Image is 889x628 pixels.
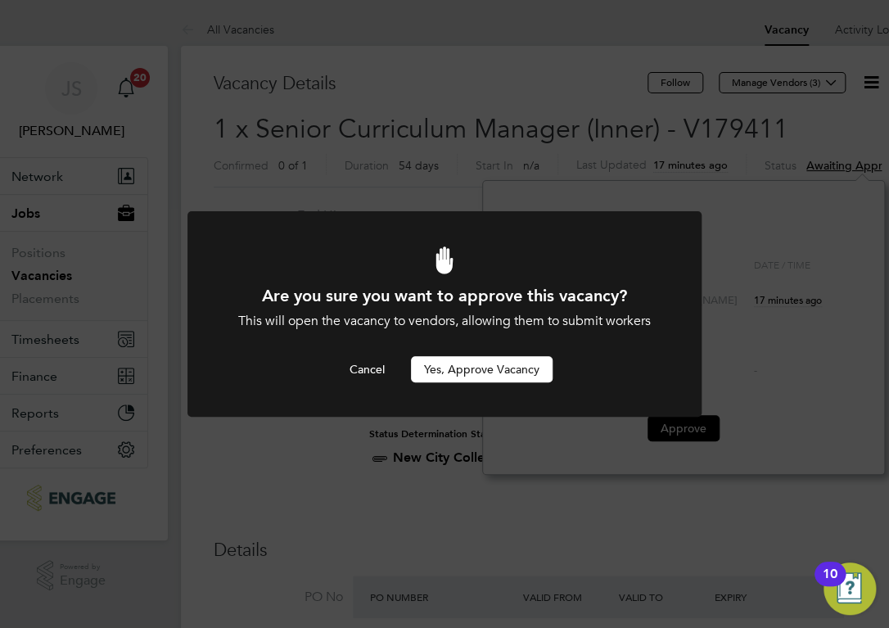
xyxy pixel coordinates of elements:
button: Cancel [336,356,398,382]
button: Yes, Approve Vacancy [411,356,553,382]
div: 10 [823,574,837,595]
span: This will open the vacancy to vendors, allowing them to submit workers [238,313,651,329]
button: Open Resource Center, 10 new notifications [824,562,876,615]
h1: Are you sure you want to approve this vacancy? [232,285,657,306]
